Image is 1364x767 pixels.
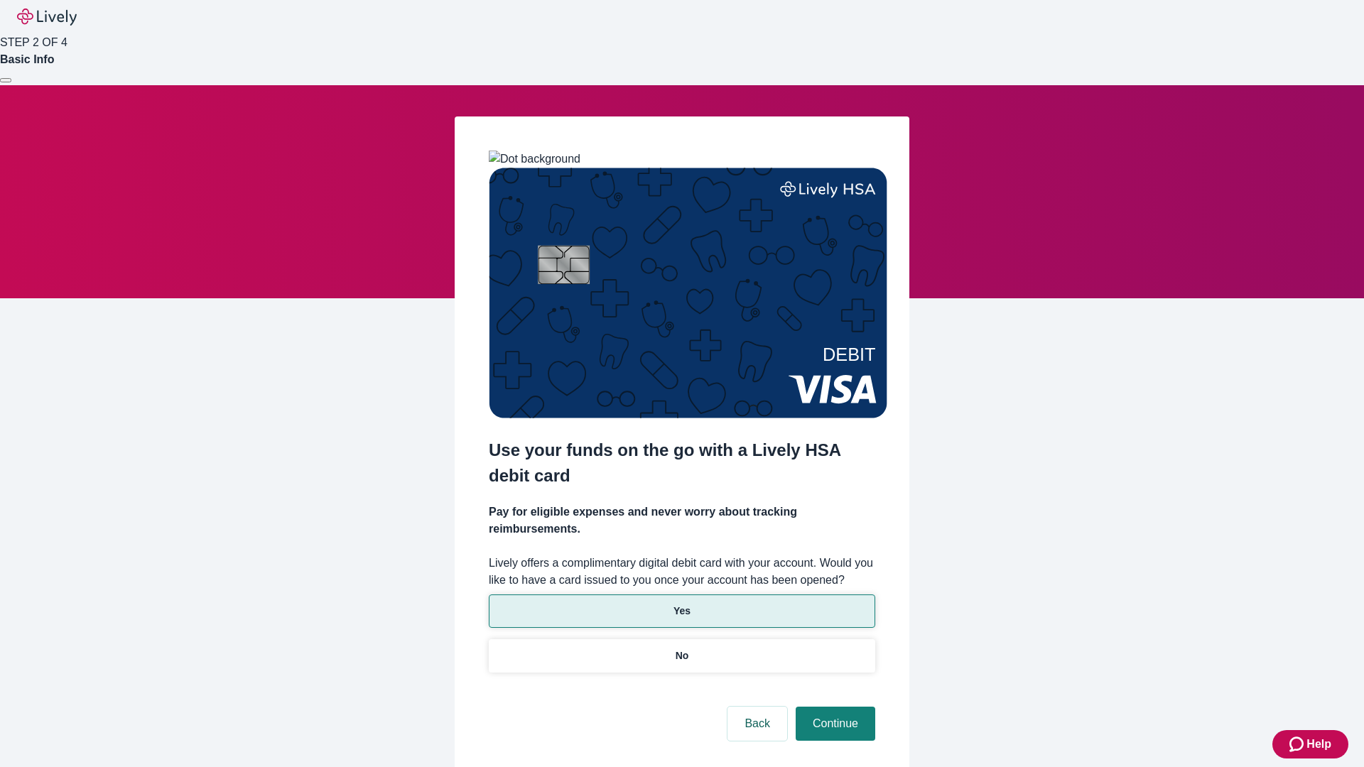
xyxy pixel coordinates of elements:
[489,555,875,589] label: Lively offers a complimentary digital debit card with your account. Would you like to have a card...
[489,151,580,168] img: Dot background
[489,639,875,673] button: No
[489,504,875,538] h4: Pay for eligible expenses and never worry about tracking reimbursements.
[489,168,887,418] img: Debit card
[727,707,787,741] button: Back
[1272,730,1348,758] button: Zendesk support iconHelp
[673,604,691,619] p: Yes
[17,9,77,26] img: Lively
[676,648,689,663] p: No
[796,707,875,741] button: Continue
[1306,736,1331,753] span: Help
[1289,736,1306,753] svg: Zendesk support icon
[489,594,875,628] button: Yes
[489,437,875,489] h2: Use your funds on the go with a Lively HSA debit card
